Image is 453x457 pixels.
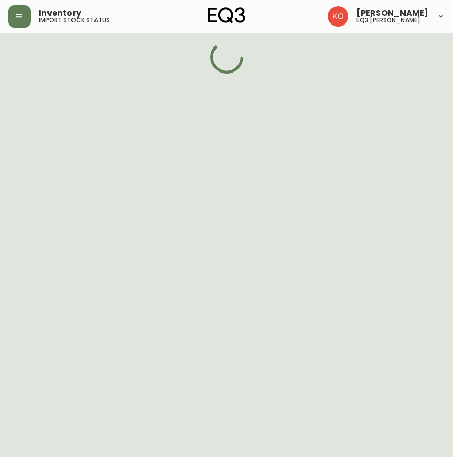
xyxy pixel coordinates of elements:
[356,9,428,17] span: [PERSON_NAME]
[39,17,110,23] h5: import stock status
[356,17,420,23] h5: eq3 [PERSON_NAME]
[328,6,348,27] img: 9beb5e5239b23ed26e0d832b1b8f6f2a
[39,9,81,17] span: Inventory
[208,7,246,23] img: logo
